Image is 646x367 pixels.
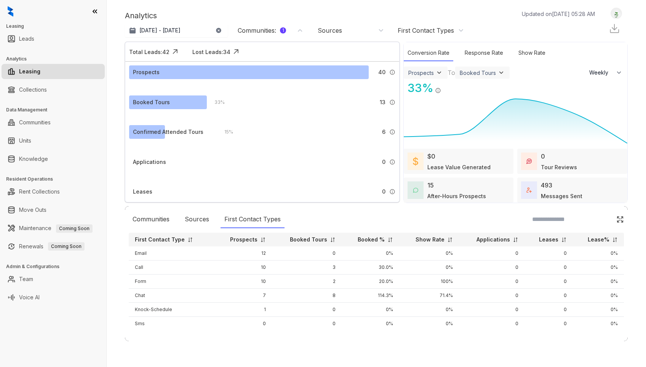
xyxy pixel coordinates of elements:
[6,23,106,30] h3: Leasing
[238,26,286,35] div: Communities :
[133,68,160,76] div: Prospects
[2,184,105,199] li: Rent Collections
[524,261,573,275] td: 0
[380,98,385,106] span: 13
[19,151,48,167] a: Knowledge
[573,303,624,317] td: 0%
[342,317,399,331] td: 0%
[272,246,342,261] td: 0
[2,239,105,254] li: Renewals
[129,261,214,275] td: Call
[135,236,185,243] p: First Contact Type
[272,303,342,317] td: 0
[524,317,573,331] td: 0
[539,236,558,243] p: Leases
[19,202,46,218] a: Move Outs
[133,187,152,196] div: Leases
[399,289,459,303] td: 71.4%
[389,99,395,105] img: Info
[459,246,524,261] td: 0
[129,246,214,261] td: Email
[129,303,214,317] td: Knock-Schedule
[389,129,395,135] img: Info
[387,237,393,243] img: sorting
[541,181,552,190] div: 493
[497,69,505,76] img: ViewFilterArrow
[561,237,567,243] img: sorting
[19,290,40,305] a: Voice AI
[272,261,342,275] td: 3
[459,261,524,275] td: 0
[382,158,385,166] span: 0
[129,317,214,331] td: Sms
[129,275,214,289] td: Form
[133,128,203,136] div: Confirmed Attended Tours
[427,163,491,171] div: Lease Value Generated
[2,202,105,218] li: Move Outs
[404,45,453,61] div: Conversion Rate
[19,184,60,199] a: Rent Collections
[541,192,582,200] div: Messages Sent
[459,275,524,289] td: 0
[459,317,524,331] td: 0
[207,98,225,106] div: 33 %
[573,246,624,261] td: 0%
[2,115,105,130] li: Communities
[382,187,385,196] span: 0
[588,236,609,243] p: Lease%
[342,289,399,303] td: 114.3%
[330,237,336,243] img: sorting
[192,48,230,56] div: Lost Leads: 34
[441,81,453,92] img: Click Icon
[342,303,399,317] td: 0%
[2,82,105,97] li: Collections
[399,246,459,261] td: 0%
[230,46,242,57] img: Click Icon
[19,31,34,46] a: Leads
[541,163,577,171] div: Tour Reviews
[214,261,272,275] td: 10
[358,236,385,243] p: Booked %
[133,158,166,166] div: Applications
[2,151,105,167] li: Knowledge
[214,317,272,331] td: 0
[129,211,173,228] div: Communities
[221,211,285,228] div: First Contact Types
[133,98,170,106] div: Booked Tours
[573,289,624,303] td: 0%
[600,216,607,222] img: SearchIcon
[19,82,47,97] a: Collections
[6,106,106,113] h3: Data Management
[2,133,105,148] li: Units
[413,187,418,193] img: AfterHoursConversations
[378,68,385,76] span: 40
[435,69,443,76] img: ViewFilterArrow
[399,275,459,289] td: 100%
[573,275,624,289] td: 0%
[459,303,524,317] td: 0
[2,272,105,287] li: Team
[526,187,532,193] img: TotalFum
[139,27,181,34] p: [DATE] - [DATE]
[398,26,454,35] div: First Contact Types
[342,275,399,289] td: 20.0%
[129,48,169,56] div: Total Leads: 42
[524,246,573,261] td: 0
[447,237,453,243] img: sorting
[2,290,105,305] li: Voice AI
[573,261,624,275] td: 0%
[524,289,573,303] td: 0
[2,221,105,236] li: Maintenance
[399,317,459,331] td: 0%
[477,236,510,243] p: Applications
[342,246,399,261] td: 0%
[48,242,85,251] span: Coming Soon
[129,289,214,303] td: Chat
[272,275,342,289] td: 2
[541,152,545,161] div: 0
[435,87,441,94] img: Info
[125,24,228,37] button: [DATE] - [DATE]
[609,23,620,34] img: Download
[589,69,612,76] span: Weekly
[2,31,105,46] li: Leads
